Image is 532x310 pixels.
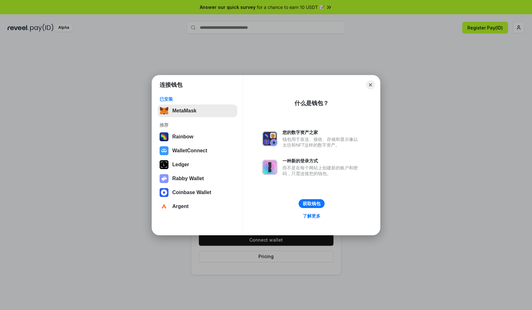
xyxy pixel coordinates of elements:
[158,186,237,199] button: Coinbase Wallet
[299,199,325,208] button: 获取钱包
[262,160,277,175] img: svg+xml,%3Csvg%20xmlns%3D%22http%3A%2F%2Fwww.w3.org%2F2000%2Fsvg%22%20fill%3D%22none%22%20viewBox...
[282,165,361,176] div: 而不是在每个网站上创建新的账户和密码，只需连接您的钱包。
[160,202,168,211] img: svg+xml,%3Csvg%20width%3D%2228%22%20height%3D%2228%22%20viewBox%3D%220%200%2028%2028%22%20fill%3D...
[160,146,168,155] img: svg+xml,%3Csvg%20width%3D%2228%22%20height%3D%2228%22%20viewBox%3D%220%200%2028%2028%22%20fill%3D...
[160,81,182,89] h1: 连接钱包
[158,144,237,157] button: WalletConnect
[160,122,235,128] div: 推荐
[172,108,196,114] div: MetaMask
[158,200,237,213] button: Argent
[282,136,361,148] div: 钱包用于发送、接收、存储和显示像以太坊和NFT这样的数字资产。
[172,190,211,195] div: Coinbase Wallet
[303,201,320,206] div: 获取钱包
[158,158,237,171] button: Ledger
[160,96,235,102] div: 已安装
[160,160,168,169] img: svg+xml,%3Csvg%20xmlns%3D%22http%3A%2F%2Fwww.w3.org%2F2000%2Fsvg%22%20width%3D%2228%22%20height%3...
[262,131,277,146] img: svg+xml,%3Csvg%20xmlns%3D%22http%3A%2F%2Fwww.w3.org%2F2000%2Fsvg%22%20fill%3D%22none%22%20viewBox...
[160,188,168,197] img: svg+xml,%3Csvg%20width%3D%2228%22%20height%3D%2228%22%20viewBox%3D%220%200%2028%2028%22%20fill%3D...
[160,106,168,115] img: svg+xml,%3Csvg%20fill%3D%22none%22%20height%3D%2233%22%20viewBox%3D%220%200%2035%2033%22%20width%...
[299,212,324,220] a: 了解更多
[172,148,207,154] div: WalletConnect
[172,176,204,181] div: Rabby Wallet
[282,158,361,164] div: 一种新的登录方式
[172,134,193,140] div: Rainbow
[158,130,237,143] button: Rainbow
[294,99,329,107] div: 什么是钱包？
[303,213,320,219] div: 了解更多
[172,162,189,168] div: Ledger
[366,80,375,89] button: Close
[158,172,237,185] button: Rabby Wallet
[158,104,237,117] button: MetaMask
[160,174,168,183] img: svg+xml,%3Csvg%20xmlns%3D%22http%3A%2F%2Fwww.w3.org%2F2000%2Fsvg%22%20fill%3D%22none%22%20viewBox...
[172,204,189,209] div: Argent
[160,132,168,141] img: svg+xml,%3Csvg%20width%3D%22120%22%20height%3D%22120%22%20viewBox%3D%220%200%20120%20120%22%20fil...
[282,130,361,135] div: 您的数字资产之家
